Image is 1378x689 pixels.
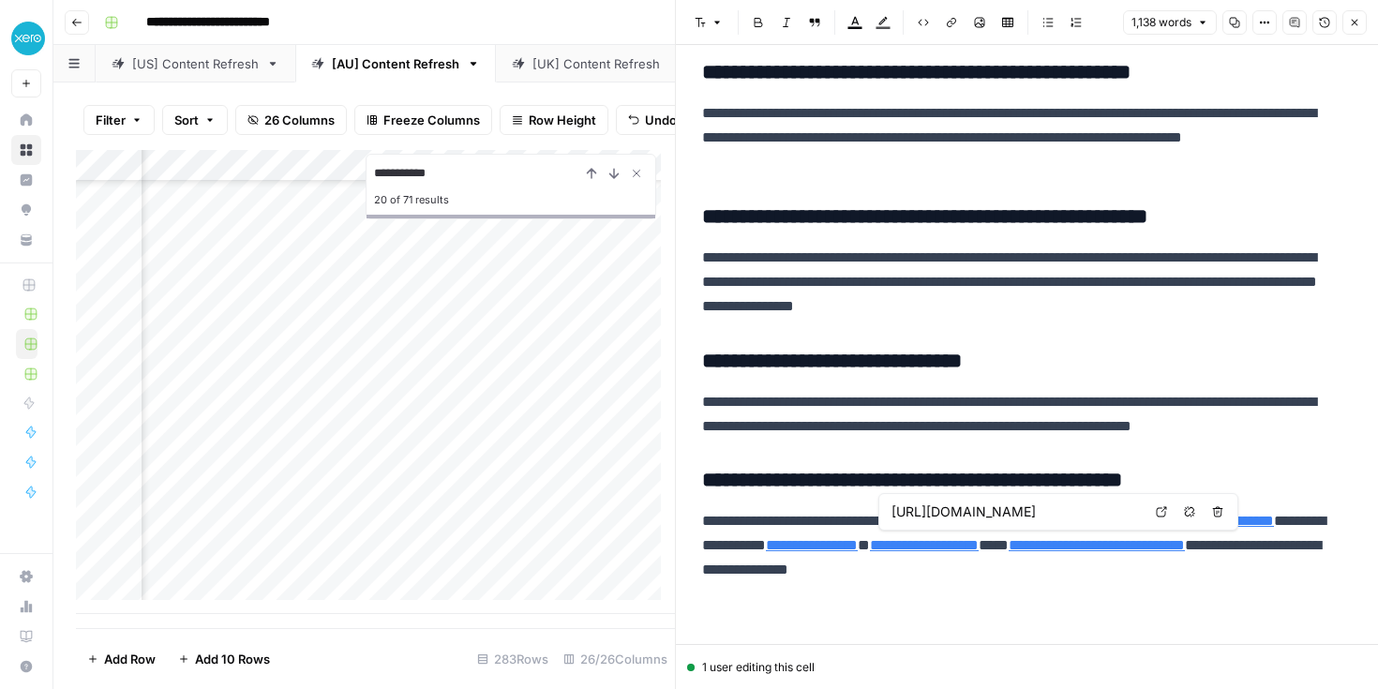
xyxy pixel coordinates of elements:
[104,650,156,668] span: Add Row
[132,54,259,73] div: [US] Content Refresh
[11,15,41,62] button: Workspace: XeroOps
[354,105,492,135] button: Freeze Columns
[264,111,335,129] span: 26 Columns
[556,644,675,674] div: 26/26 Columns
[11,22,45,55] img: XeroOps Logo
[96,45,295,82] a: [US] Content Refresh
[162,105,228,135] button: Sort
[235,105,347,135] button: 26 Columns
[96,111,126,129] span: Filter
[645,111,677,129] span: Undo
[1123,10,1217,35] button: 1,138 words
[625,162,648,185] button: Close Search
[11,592,41,622] a: Usage
[383,111,480,129] span: Freeze Columns
[11,652,41,682] button: Help + Support
[167,644,281,674] button: Add 10 Rows
[470,644,556,674] div: 283 Rows
[11,105,41,135] a: Home
[174,111,199,129] span: Sort
[1131,14,1191,31] span: 1,138 words
[529,111,596,129] span: Row Height
[11,622,41,652] a: Learning Hub
[374,188,648,211] div: 20 of 71 results
[11,165,41,195] a: Insights
[11,135,41,165] a: Browse
[500,105,608,135] button: Row Height
[616,105,689,135] button: Undo
[687,659,1367,676] div: 1 user editing this cell
[580,162,603,185] button: Previous Result
[532,54,769,73] div: [[GEOGRAPHIC_DATA]] Content Refresh
[295,45,496,82] a: [AU] Content Refresh
[332,54,459,73] div: [AU] Content Refresh
[11,225,41,255] a: Your Data
[11,562,41,592] a: Settings
[83,105,155,135] button: Filter
[76,644,167,674] button: Add Row
[195,650,270,668] span: Add 10 Rows
[603,162,625,185] button: Next Result
[11,195,41,225] a: Opportunities
[496,45,805,82] a: [[GEOGRAPHIC_DATA]] Content Refresh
